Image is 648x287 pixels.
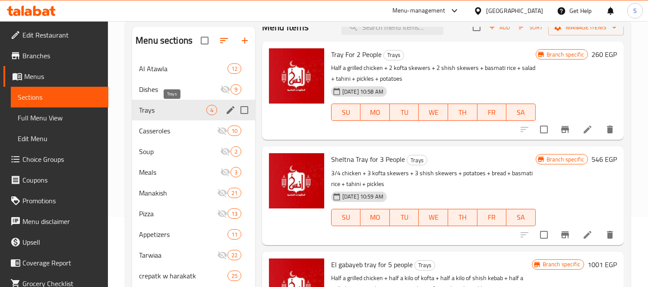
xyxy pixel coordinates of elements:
[24,71,101,82] span: Menus
[139,105,206,115] span: Trays
[139,229,227,240] div: Appetizers
[3,25,108,45] a: Edit Restaurant
[132,183,255,203] div: Manakish21
[390,209,419,226] button: TU
[139,126,217,136] span: Casseroles
[452,211,474,224] span: TH
[136,34,193,47] h2: Menu sections
[331,104,360,121] button: SU
[422,106,445,119] span: WE
[477,104,507,121] button: FR
[262,21,309,34] h2: Menu items
[228,229,241,240] div: items
[220,84,231,95] svg: Inactive section
[207,106,217,114] span: 4
[339,88,387,96] span: [DATE] 10:58 AM
[11,87,108,107] a: Sections
[486,21,513,34] button: Add
[228,251,241,259] span: 22
[555,22,617,33] span: Manage items
[132,203,255,224] div: Pizza13
[132,120,255,141] div: Casseroles10
[231,168,241,177] span: 3
[341,20,443,35] input: search
[132,265,255,286] div: crepatk w harakatk25
[3,66,108,87] a: Menus
[139,188,217,198] span: Manakish
[486,6,543,16] div: [GEOGRAPHIC_DATA]
[510,106,532,119] span: SA
[22,50,101,61] span: Branches
[331,258,413,271] span: El gabayeb tray for 5 people
[11,107,108,128] a: Full Menu View
[364,211,386,224] span: MO
[22,196,101,206] span: Promotions
[535,120,553,139] span: Select to update
[18,113,101,123] span: Full Menu View
[481,211,503,224] span: FR
[228,208,241,219] div: items
[452,106,474,119] span: TH
[139,167,220,177] span: Meals
[488,22,511,32] span: Add
[132,141,255,162] div: Soup2
[11,128,108,149] a: Edit Menu
[139,84,220,95] div: Dishes
[331,48,382,61] span: Tray For 2 People
[132,224,255,245] div: Appetizers11
[468,18,486,36] span: Select section
[407,155,427,165] span: Trays
[477,209,507,226] button: FR
[228,65,241,73] span: 12
[415,260,435,270] span: Trays
[517,21,545,34] button: Sort
[22,154,101,164] span: Choice Groups
[228,230,241,239] span: 11
[543,155,588,164] span: Branch specific
[228,63,241,74] div: items
[234,30,255,51] button: Add section
[481,106,503,119] span: FR
[22,237,101,247] span: Upsell
[600,119,620,140] button: delete
[139,63,227,74] div: ‎Al Atawla
[339,192,387,201] span: [DATE] 10:59 AM
[228,250,241,260] div: items
[539,260,584,268] span: Branch specific
[448,104,477,121] button: TH
[383,50,404,60] div: Trays
[331,63,536,84] p: Half a grilled chicken + 2 kofta skewers + 2 shish skewers + basmati rice + salad + tahini + pick...
[231,148,241,156] span: 2
[18,92,101,102] span: Sections
[3,190,108,211] a: Promotions
[139,208,217,219] div: Pizza
[217,250,228,260] svg: Inactive section
[360,209,390,226] button: MO
[331,153,405,166] span: Sheltna Tray for 3 People
[18,133,101,144] span: Edit Menu
[392,6,446,16] div: Menu-management
[331,168,536,189] p: 3/4 chicken + 3 kofta skewers + 3 shish skewers + potatoes + bread + basmati rice + tahini + pickles
[22,30,101,40] span: Edit Restaurant
[206,105,217,115] div: items
[588,259,617,271] h6: 1001 EGP
[331,209,360,226] button: SU
[269,153,324,208] img: Sheltna Tray for 3 People
[384,50,404,60] span: Trays
[224,104,237,117] button: edit
[231,85,241,94] span: 9
[228,271,241,281] div: items
[591,153,617,165] h6: 546 EGP
[228,127,241,135] span: 10
[390,104,419,121] button: TU
[506,104,536,121] button: SA
[633,6,637,16] span: S
[132,58,255,79] div: ‎Al Atawla12
[217,208,228,219] svg: Inactive section
[510,211,532,224] span: SA
[335,211,357,224] span: SU
[393,106,416,119] span: TU
[196,32,214,50] span: Select all sections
